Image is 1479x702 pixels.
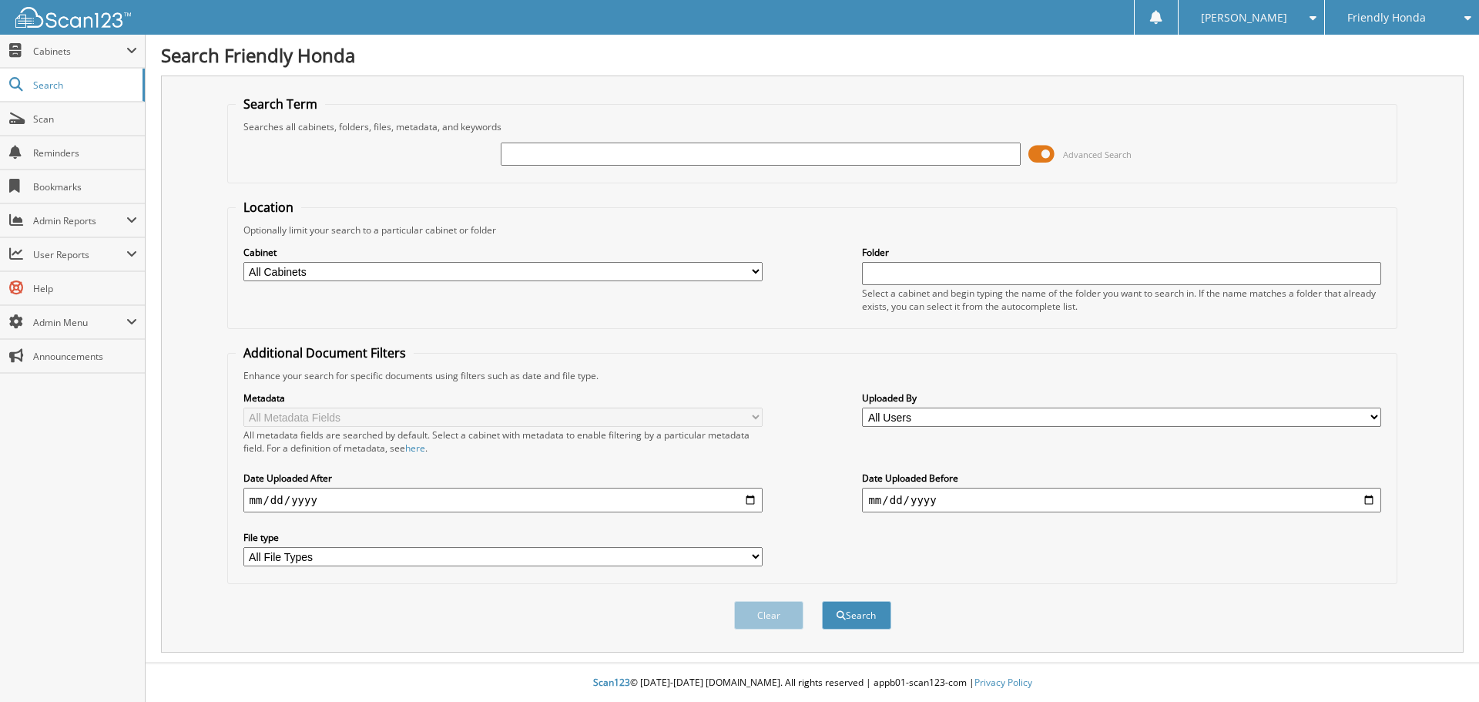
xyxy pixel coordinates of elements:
legend: Location [236,199,301,216]
div: © [DATE]-[DATE] [DOMAIN_NAME]. All rights reserved | appb01-scan123-com | [146,664,1479,702]
button: Clear [734,601,803,630]
div: Select a cabinet and begin typing the name of the folder you want to search in. If the name match... [862,287,1381,313]
span: [PERSON_NAME] [1201,13,1287,22]
legend: Additional Document Filters [236,344,414,361]
span: Advanced Search [1063,149,1132,160]
label: File type [243,531,763,544]
label: Cabinet [243,246,763,259]
a: Privacy Policy [974,676,1032,689]
input: end [862,488,1381,512]
label: Date Uploaded After [243,472,763,485]
label: Folder [862,246,1381,259]
span: Admin Menu [33,316,126,329]
span: Announcements [33,350,137,363]
input: start [243,488,763,512]
legend: Search Term [236,96,325,113]
span: Friendly Honda [1347,13,1426,22]
span: Admin Reports [33,214,126,227]
div: All metadata fields are searched by default. Select a cabinet with metadata to enable filtering b... [243,428,763,455]
div: Enhance your search for specific documents using filters such as date and file type. [236,369,1390,382]
img: scan123-logo-white.svg [15,7,131,28]
span: Bookmarks [33,180,137,193]
span: Cabinets [33,45,126,58]
h1: Search Friendly Honda [161,42,1464,68]
a: here [405,442,425,455]
span: Search [33,79,135,92]
div: Optionally limit your search to a particular cabinet or folder [236,223,1390,237]
button: Search [822,601,891,630]
div: Searches all cabinets, folders, files, metadata, and keywords [236,120,1390,133]
span: Reminders [33,146,137,160]
span: Help [33,282,137,295]
label: Date Uploaded Before [862,472,1381,485]
label: Metadata [243,391,763,405]
span: Scan [33,113,137,126]
span: Scan123 [593,676,630,689]
span: User Reports [33,248,126,261]
label: Uploaded By [862,391,1381,405]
